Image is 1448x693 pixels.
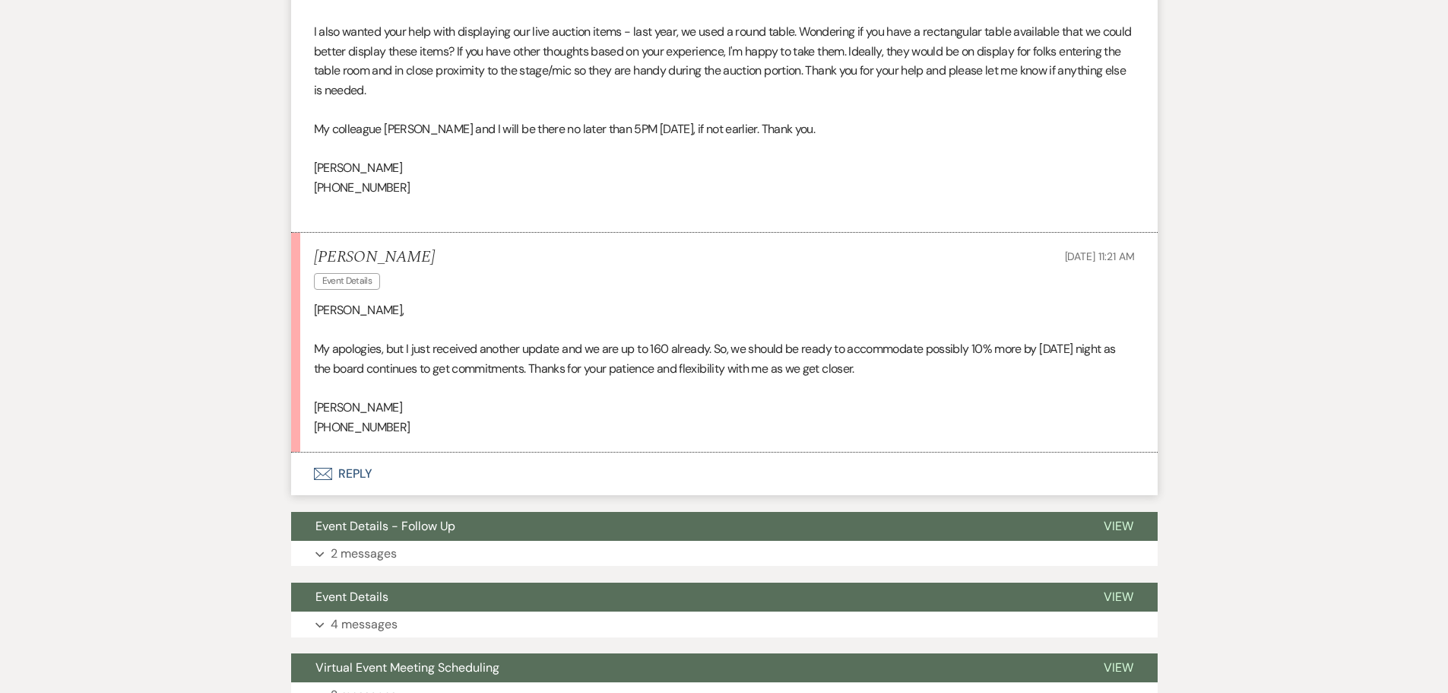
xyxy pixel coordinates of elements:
button: Event Details [291,583,1079,612]
p: My colleague [PERSON_NAME] and I will be there no later than 5PM [DATE], if not earlier. Thank you. [314,119,1135,139]
button: View [1079,653,1158,682]
span: View [1104,589,1133,605]
button: Event Details - Follow Up [291,512,1079,541]
button: View [1079,512,1158,541]
button: View [1079,583,1158,612]
button: Virtual Event Meeting Scheduling [291,653,1079,682]
p: [PHONE_NUMBER] [314,418,1135,437]
p: I also wanted your help with displaying our live auction items - last year, we used a round table... [314,22,1135,100]
span: Event Details [314,273,381,289]
p: [PERSON_NAME], [314,300,1135,320]
p: [PERSON_NAME] [314,398,1135,418]
p: 4 messages [331,615,398,634]
p: 2 messages [331,544,397,564]
span: [DATE] 11:21 AM [1065,250,1135,263]
h5: [PERSON_NAME] [314,248,435,267]
p: My apologies, but I just received another update and we are up to 160 already. So, we should be r... [314,339,1135,378]
span: View [1104,518,1133,534]
button: 4 messages [291,612,1158,637]
p: [PERSON_NAME] [314,158,1135,178]
button: 2 messages [291,541,1158,567]
span: Virtual Event Meeting Scheduling [315,660,499,676]
span: Event Details [315,589,388,605]
span: Event Details - Follow Up [315,518,455,534]
p: [PHONE_NUMBER] [314,178,1135,198]
span: View [1104,660,1133,676]
button: Reply [291,453,1158,495]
